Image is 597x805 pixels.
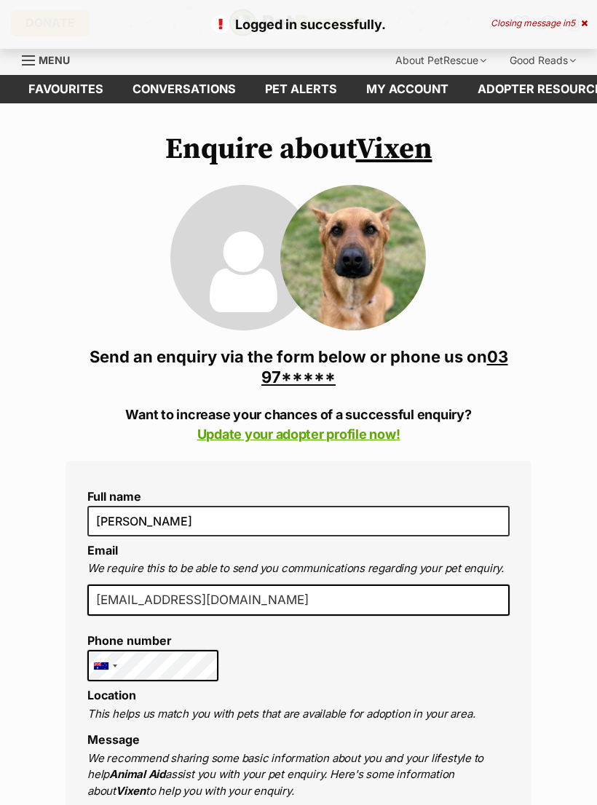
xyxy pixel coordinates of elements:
a: Pet alerts [250,75,352,103]
span: Menu [39,54,70,66]
label: Phone number [87,634,218,647]
input: E.g. Jimmy Chew [87,506,510,536]
a: Vixen [356,131,432,167]
a: Update your adopter profile now! [197,427,400,442]
div: Good Reads [499,46,586,75]
label: Location [87,688,136,702]
a: Menu [22,46,80,72]
p: This helps us match you with pets that are available for adoption in your area. [87,706,510,723]
label: Email [87,543,118,558]
div: Australia: +61 [88,651,122,681]
p: We recommend sharing some basic information about you and your lifestyle to help assist you with ... [87,750,510,800]
p: We require this to be able to send you communications regarding your pet enquiry. [87,560,510,577]
img: Vixen [280,185,426,330]
strong: Vixen [116,784,146,798]
a: Favourites [14,75,118,103]
p: Want to increase your chances of a successful enquiry? [66,405,531,444]
h3: Send an enquiry via the form below or phone us on [66,346,531,387]
label: Full name [87,490,510,503]
label: Message [87,732,140,747]
div: About PetRescue [385,46,497,75]
a: My account [352,75,463,103]
strong: Animal Aid [109,767,165,781]
h1: Enquire about [66,132,531,166]
a: conversations [118,75,250,103]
